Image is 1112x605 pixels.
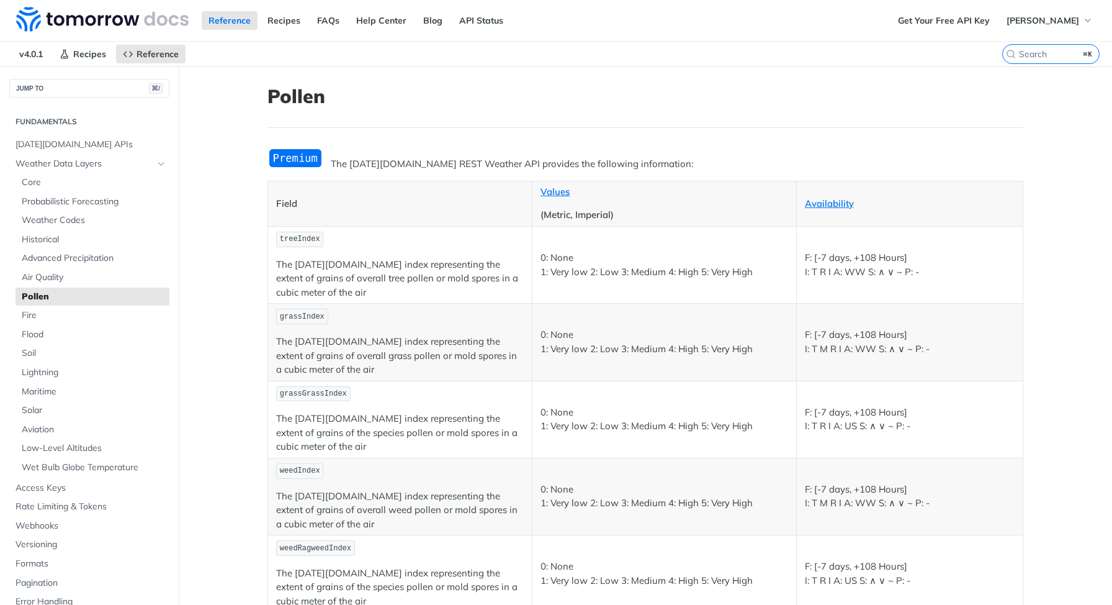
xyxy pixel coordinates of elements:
[22,366,166,379] span: Lightning
[805,406,1015,434] p: F: [-7 days, +108 Hours] I: T R I A: US S: ∧ ∨ ~ P: -
[22,291,166,303] span: Pollen
[16,577,166,589] span: Pagination
[22,214,166,227] span: Weather Codes
[16,539,166,551] span: Versioning
[349,11,413,30] a: Help Center
[16,158,153,170] span: Weather Data Layers
[16,268,169,287] a: Air Quality
[22,404,166,417] span: Solar
[16,230,169,249] a: Historical
[416,11,449,30] a: Blog
[22,386,166,398] span: Maritime
[540,186,570,198] a: Values
[9,555,169,573] a: Formats
[452,11,510,30] a: API Status
[1000,11,1100,30] button: [PERSON_NAME]
[22,462,166,474] span: Wet Bulb Globe Temperature
[116,45,186,63] a: Reference
[16,288,169,306] a: Pollen
[261,11,307,30] a: Recipes
[16,344,169,363] a: Soil
[540,208,788,222] p: (Metric, Imperial)
[1007,15,1079,26] span: [PERSON_NAME]
[16,401,169,420] a: Solar
[276,197,524,211] p: Field
[9,116,169,127] h2: Fundamentals
[16,439,169,458] a: Low-Level Altitudes
[9,135,169,154] a: [DATE][DOMAIN_NAME] APIs
[16,482,166,494] span: Access Keys
[9,517,169,535] a: Webhooks
[149,83,163,94] span: ⌘/
[276,335,524,377] p: The [DATE][DOMAIN_NAME] index representing the extent of grains of overall grass pollen or mold s...
[22,234,166,246] span: Historical
[22,329,166,341] span: Flood
[280,312,325,321] span: grassIndex
[267,157,1023,171] p: The [DATE][DOMAIN_NAME] REST Weather API provides the following information:
[16,7,189,32] img: Tomorrow.io Weather API Docs
[16,558,166,570] span: Formats
[22,196,166,208] span: Probabilistic Forecasting
[22,176,166,189] span: Core
[16,520,166,532] span: Webhooks
[22,424,166,436] span: Aviation
[16,458,169,477] a: Wet Bulb Globe Temperature
[540,483,788,511] p: 0: None 1: Very low 2: Low 3: Medium 4: High 5: Very High
[267,85,1023,107] h1: Pollen
[22,347,166,360] span: Soil
[540,328,788,356] p: 0: None 1: Very low 2: Low 3: Medium 4: High 5: Very High
[73,48,106,60] span: Recipes
[540,560,788,588] p: 0: None 1: Very low 2: Low 3: Medium 4: High 5: Very High
[53,45,113,63] a: Recipes
[1006,49,1016,59] svg: Search
[9,498,169,516] a: Rate Limiting & Tokens
[22,442,166,455] span: Low-Level Altitudes
[276,412,524,454] p: The [DATE][DOMAIN_NAME] index representing the extent of grains of the species pollen or mold spo...
[22,309,166,322] span: Fire
[276,489,524,532] p: The [DATE][DOMAIN_NAME] index representing the extent of grains of overall weed pollen or mold sp...
[1080,48,1096,60] kbd: ⌘K
[16,173,169,192] a: Core
[280,389,347,398] span: grassGrassIndex
[202,11,258,30] a: Reference
[540,406,788,434] p: 0: None 1: Very low 2: Low 3: Medium 4: High 5: Very High
[280,235,320,243] span: treeIndex
[805,560,1015,588] p: F: [-7 days, +108 Hours] I: T R I A: US S: ∧ ∨ ~ P: -
[22,271,166,284] span: Air Quality
[16,501,166,513] span: Rate Limiting & Tokens
[9,535,169,554] a: Versioning
[22,252,166,265] span: Advanced Precipitation
[16,211,169,230] a: Weather Codes
[137,48,179,60] span: Reference
[12,45,50,63] span: v4.0.1
[16,421,169,439] a: Aviation
[280,544,351,553] span: weedRagweedIndex
[16,306,169,325] a: Fire
[16,383,169,401] a: Maritime
[16,325,169,344] a: Flood
[805,198,854,209] a: Availability
[540,251,788,279] p: 0: None 1: Very low 2: Low 3: Medium 4: High 5: Very High
[805,328,1015,356] p: F: [-7 days, +108 Hours] I: T M R I A: WW S: ∧ ∨ ~ P: -
[16,139,166,151] span: [DATE][DOMAIN_NAME] APIs
[16,249,169,268] a: Advanced Precipitation
[9,574,169,593] a: Pagination
[891,11,997,30] a: Get Your Free API Key
[9,79,169,98] button: JUMP TO⌘/
[9,479,169,498] a: Access Keys
[156,159,166,169] button: Hide subpages for Weather Data Layers
[16,363,169,382] a: Lightning
[805,251,1015,279] p: F: [-7 days, +108 Hours] I: T R I A: WW S: ∧ ∨ ~ P: -
[805,483,1015,511] p: F: [-7 days, +108 Hours] I: T M R I A: WW S: ∧ ∨ ~ P: -
[280,466,320,475] span: weedIndex
[276,258,524,300] p: The [DATE][DOMAIN_NAME] index representing the extent of grains of overall tree pollen or mold sp...
[16,193,169,211] a: Probabilistic Forecasting
[9,155,169,173] a: Weather Data LayersHide subpages for Weather Data Layers
[310,11,346,30] a: FAQs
